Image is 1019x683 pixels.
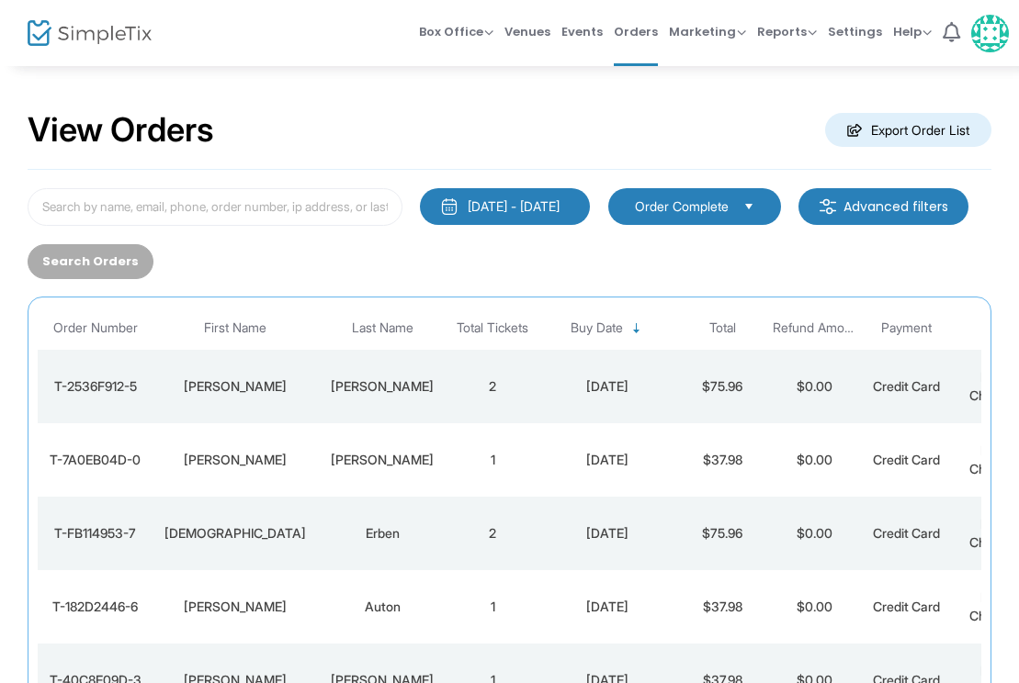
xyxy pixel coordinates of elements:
button: Select [736,196,762,217]
span: Last Name [352,320,413,336]
div: [DATE] - [DATE] [468,197,560,216]
m-button: Advanced filters [798,188,968,225]
td: $75.96 [676,497,768,570]
span: Buy Date [571,320,623,336]
th: Total [676,307,768,350]
div: T-182D2446-6 [42,598,148,616]
span: Box Office [419,23,493,40]
th: Refund Amount [768,307,860,350]
span: Orders [614,8,658,55]
td: 2 [447,350,538,423]
input: Search by name, email, phone, order number, ip address, or last 4 digits of card [28,188,402,226]
span: Reports [757,23,817,40]
span: Credit Card [873,378,940,394]
div: Thomas [323,377,442,396]
span: Marketing [669,23,746,40]
div: 8/22/2025 [543,524,672,543]
img: filter [819,197,837,216]
span: Credit Card [873,525,940,541]
span: Sortable [629,321,644,336]
span: Credit Card [873,599,940,614]
h2: View Orders [28,110,214,151]
div: 8/22/2025 [543,451,672,469]
td: 1 [447,423,538,497]
span: Payment [881,320,932,336]
div: Quinn [157,377,313,396]
td: $37.98 [676,423,768,497]
div: Erben [323,524,442,543]
span: Order Number [53,320,138,336]
span: Help [893,23,932,40]
td: $0.00 [768,570,860,644]
img: monthly [440,197,459,216]
div: Christian [157,524,313,543]
div: Auton [323,598,442,616]
span: Order Complete [635,197,729,216]
span: Events [561,8,603,55]
div: 8/22/2025 [543,377,672,396]
td: $0.00 [768,350,860,423]
span: First Name [204,320,266,336]
span: Credit Card [873,452,940,467]
td: 1 [447,570,538,644]
span: Venues [504,8,550,55]
td: $37.98 [676,570,768,644]
div: Larson [323,451,442,469]
div: 8/21/2025 [543,598,672,616]
td: $0.00 [768,423,860,497]
div: T-FB114953-7 [42,524,148,543]
td: $0.00 [768,497,860,570]
div: Eileen [157,598,313,616]
div: T-2536F912-5 [42,377,148,396]
td: 2 [447,497,538,570]
span: Settings [828,8,882,55]
m-button: Export Order List [825,113,991,147]
td: $75.96 [676,350,768,423]
button: [DATE] - [DATE] [420,188,590,225]
th: Total Tickets [447,307,538,350]
div: Nicole [157,451,313,469]
div: T-7A0EB04D-0 [42,451,148,469]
